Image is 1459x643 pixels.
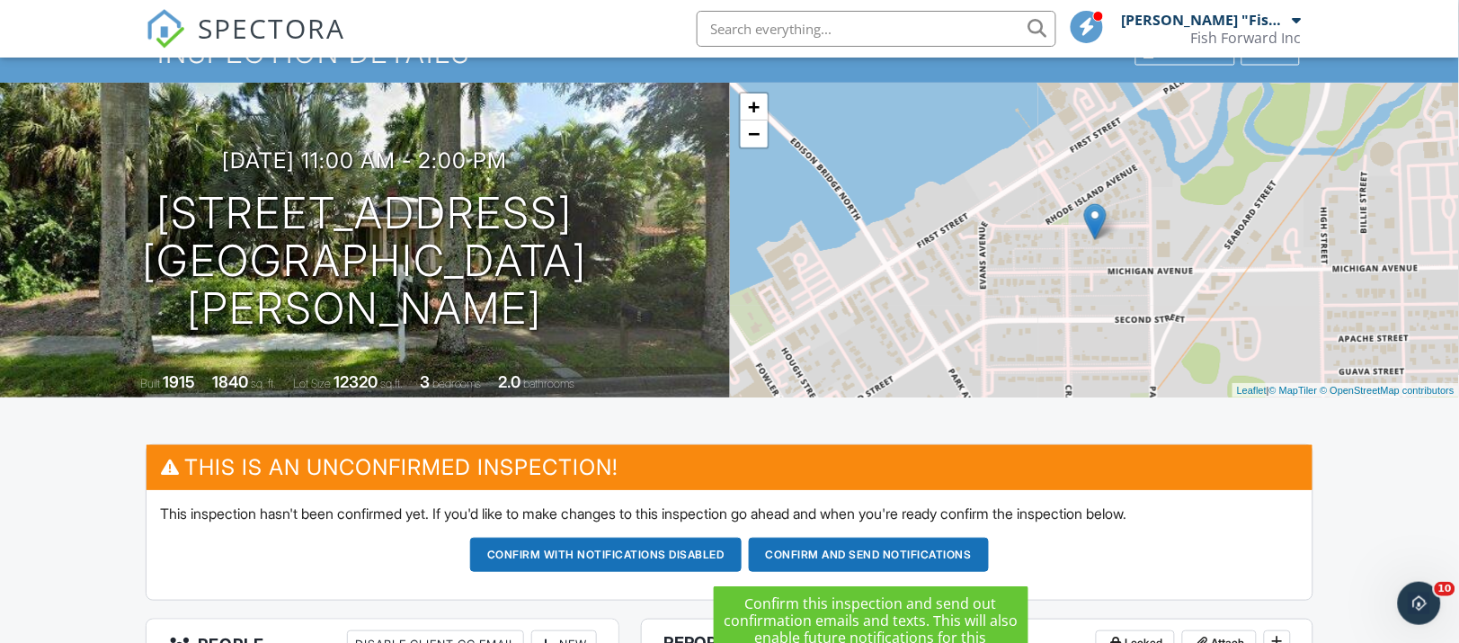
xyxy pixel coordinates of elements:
a: SPECTORA [146,24,345,62]
span: bathrooms [524,377,575,390]
h3: This is an Unconfirmed Inspection! [147,445,1312,489]
a: © MapTiler [1269,385,1318,396]
span: 10 [1435,582,1455,596]
div: 12320 [334,372,378,391]
span: sq.ft. [380,377,403,390]
div: Client View [1135,40,1235,65]
span: bedrooms [432,377,482,390]
div: 1915 [163,372,195,391]
div: | [1232,383,1459,398]
a: Zoom in [741,94,768,121]
button: Confirm and send notifications [749,538,989,572]
div: [PERSON_NAME] "Fish" [PERSON_NAME] [1122,11,1288,29]
div: 3 [420,372,430,391]
iframe: Intercom live chat [1398,582,1441,625]
div: More [1241,40,1300,65]
span: Built [140,377,160,390]
a: Leaflet [1237,385,1267,396]
h3: [DATE] 11:00 am - 2:00 pm [222,148,507,173]
span: Lot Size [293,377,331,390]
span: SPECTORA [198,9,345,47]
a: Zoom out [741,121,768,147]
p: This inspection hasn't been confirmed yet. If you'd like to make changes to this inspection go ah... [160,504,1298,523]
button: Confirm with notifications disabled [470,538,742,572]
a: © OpenStreetMap contributors [1321,385,1455,396]
img: The Best Home Inspection Software - Spectora [146,9,185,49]
div: 2.0 [499,372,521,391]
input: Search everything... [697,11,1056,47]
h1: [STREET_ADDRESS] [GEOGRAPHIC_DATA][PERSON_NAME] [29,190,701,332]
a: Client View [1134,45,1240,58]
h1: Inspection Details [157,37,1302,68]
span: sq. ft. [251,377,276,390]
div: 1840 [212,372,248,391]
div: Fish Forward Inc [1191,29,1302,47]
